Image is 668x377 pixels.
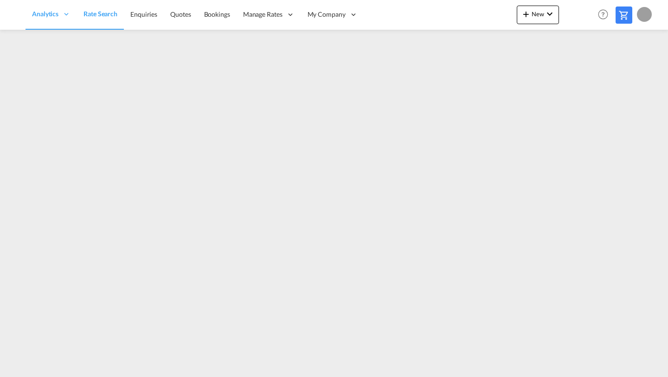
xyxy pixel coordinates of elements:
md-icon: icon-plus 400-fg [520,8,532,19]
span: New [520,10,555,18]
button: icon-plus 400-fgNewicon-chevron-down [517,6,559,24]
span: Rate Search [83,10,117,18]
span: Enquiries [130,10,157,18]
span: My Company [308,10,346,19]
span: Analytics [32,9,58,19]
span: Help [595,6,611,22]
md-icon: icon-chevron-down [544,8,555,19]
span: Bookings [204,10,230,18]
span: Quotes [170,10,191,18]
div: Help [595,6,616,23]
span: Manage Rates [243,10,283,19]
